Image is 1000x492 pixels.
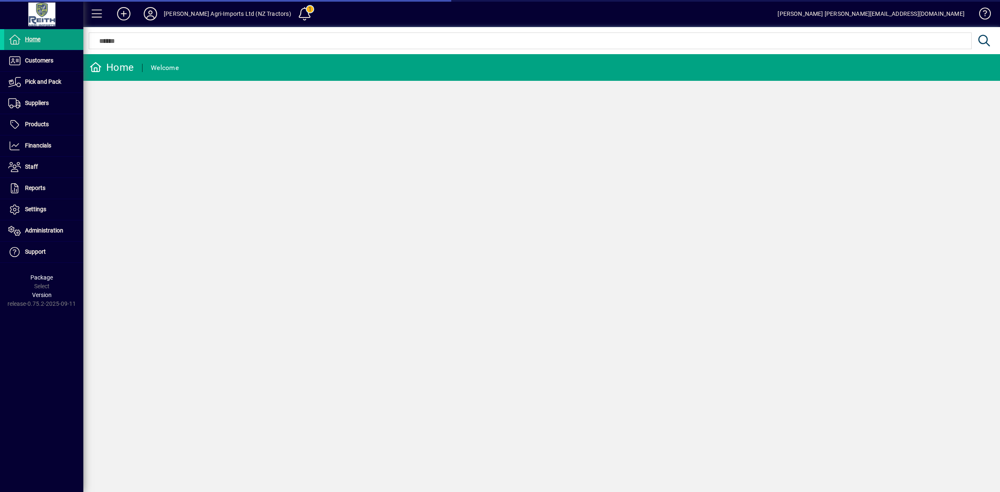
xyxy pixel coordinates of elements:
[110,6,137,21] button: Add
[25,142,51,149] span: Financials
[25,121,49,127] span: Products
[25,227,63,234] span: Administration
[25,163,38,170] span: Staff
[4,72,83,92] a: Pick and Pack
[137,6,164,21] button: Profile
[4,178,83,199] a: Reports
[90,61,134,74] div: Home
[4,242,83,262] a: Support
[164,7,291,20] div: [PERSON_NAME] Agri-Imports Ltd (NZ Tractors)
[151,61,179,75] div: Welcome
[25,248,46,255] span: Support
[30,274,53,281] span: Package
[4,50,83,71] a: Customers
[4,93,83,114] a: Suppliers
[4,157,83,177] a: Staff
[973,2,990,29] a: Knowledge Base
[25,206,46,212] span: Settings
[4,114,83,135] a: Products
[25,100,49,106] span: Suppliers
[4,199,83,220] a: Settings
[4,135,83,156] a: Financials
[25,36,40,42] span: Home
[777,7,965,20] div: [PERSON_NAME] [PERSON_NAME][EMAIL_ADDRESS][DOMAIN_NAME]
[4,220,83,241] a: Administration
[32,292,52,298] span: Version
[25,57,53,64] span: Customers
[25,78,61,85] span: Pick and Pack
[25,185,45,191] span: Reports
